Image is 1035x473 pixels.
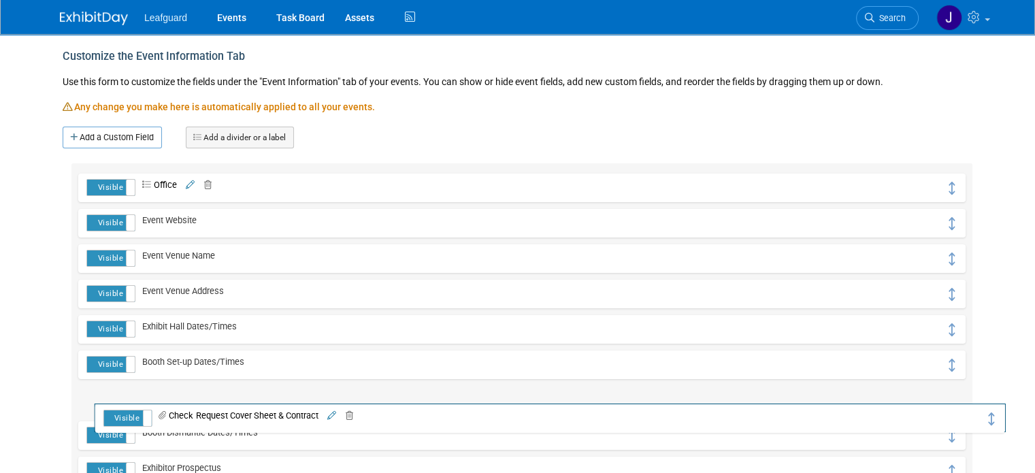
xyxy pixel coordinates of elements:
span: Event Venue Name [135,250,215,261]
label: Visible [87,180,135,195]
a: Delete field [197,180,212,190]
a: Add a Custom Field [63,127,162,148]
i: Click and drag to move field [947,359,957,372]
span: Event Website [135,215,197,225]
span: Search [874,13,906,23]
a: Add a divider or a label [186,127,294,148]
label: Visible [87,215,135,231]
i: Click and drag to move field [986,412,997,425]
div: Customize the Event Information Tab [63,42,430,71]
label: Visible [87,357,135,372]
img: ExhibitDay [60,12,128,25]
label: Visible [87,250,135,266]
span: Leafguard [144,12,187,23]
i: Click and drag to move field [947,288,957,301]
label: Visible [87,427,135,443]
i: Click and drag to move field [947,217,957,230]
span: Event Venue Address [135,286,224,296]
i: Click and drag to move field [947,252,957,265]
span: Office [135,180,177,190]
img: Jonathan Zargo [936,5,962,31]
a: Edit field [184,180,195,190]
label: Visible [87,286,135,301]
a: Search [856,6,919,30]
label: Visible [104,410,152,426]
div: Use this form to customize the fields under the "Event Information" tab of your events. You can s... [63,71,972,100]
i: Drop-Down List [142,181,154,190]
i: Click and drag to move field [947,429,957,442]
div: Any change you make here is automatically applied to all your events. [63,100,972,127]
span: Booth Set-up Dates/Times [135,357,244,367]
i: Attachment (file upload control) [159,412,169,421]
a: Delete field [338,410,352,421]
span: Exhibit Hall Dates/Times [135,321,237,331]
label: Visible [87,321,135,337]
span: Exhibitor Prospectus [135,463,221,473]
i: Click and drag to move field [947,182,957,195]
a: Edit field [325,410,335,421]
i: Click and drag to move field [947,323,957,336]
span: Check Request Cover Sheet & Contract [152,410,318,421]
